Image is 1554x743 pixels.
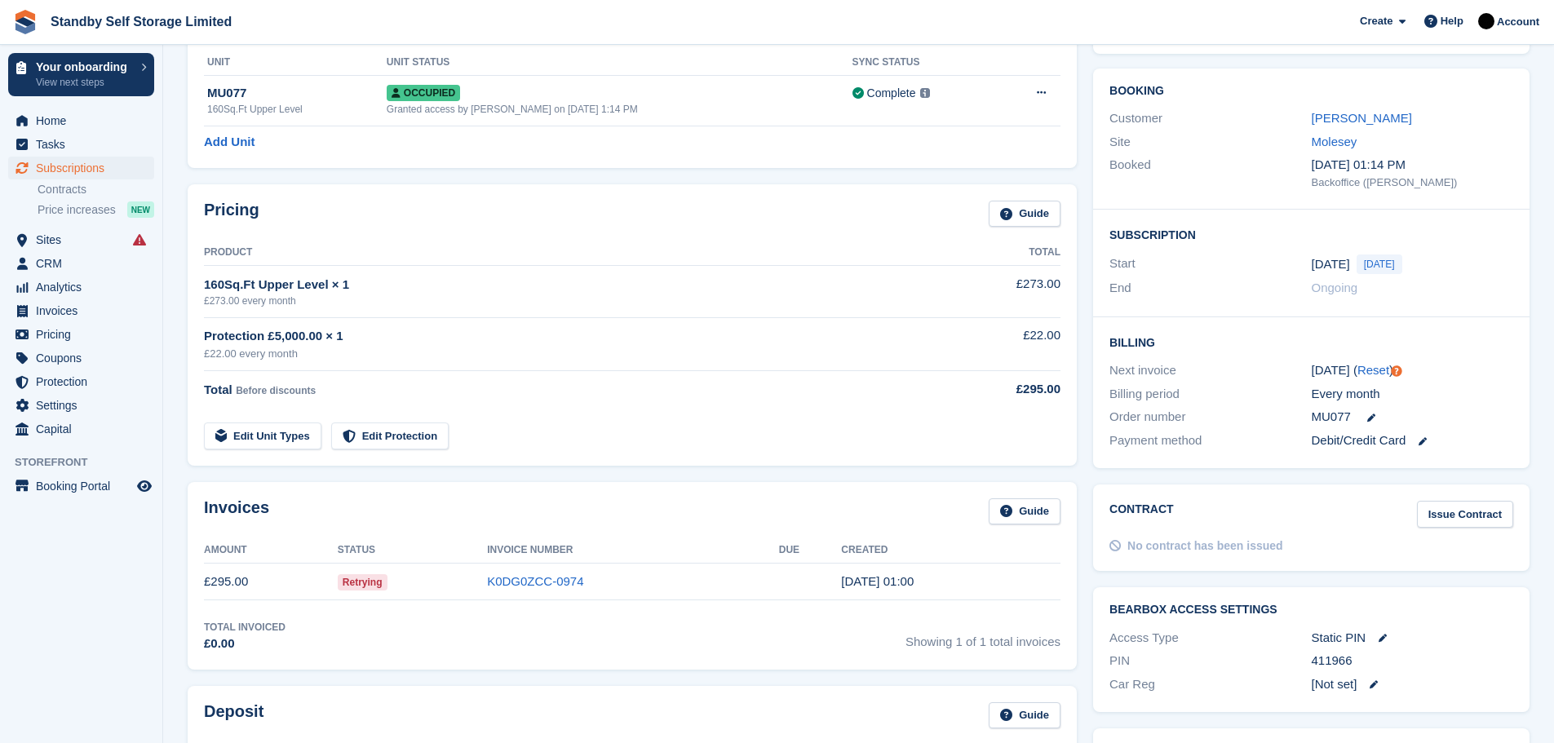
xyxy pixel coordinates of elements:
h2: Billing [1109,334,1513,350]
span: [DATE] [1357,254,1402,274]
a: K0DG0ZCC-0974 [487,574,583,588]
a: Reset [1357,363,1389,377]
div: Booked [1109,156,1311,190]
a: Guide [989,702,1060,729]
th: Sync Status [852,50,998,76]
span: Storefront [15,454,162,471]
span: Booking Portal [36,475,134,498]
span: Help [1441,13,1463,29]
h2: Contract [1109,501,1174,528]
a: Price increases NEW [38,201,154,219]
div: End [1109,279,1311,298]
a: Add Unit [204,133,255,152]
div: 160Sq.Ft Upper Level [207,102,387,117]
div: Site [1109,133,1311,152]
div: Backoffice ([PERSON_NAME]) [1312,175,1513,191]
img: icon-info-grey-7440780725fd019a000dd9b08b2336e03edf1995a4989e88bcd33f0948082b44.svg [920,88,930,98]
i: Smart entry sync failures have occurred [133,233,146,246]
div: Complete [867,85,916,102]
a: menu [8,252,154,275]
a: menu [8,133,154,156]
span: Analytics [36,276,134,299]
a: Standby Self Storage Limited [44,8,238,35]
th: Due [779,537,842,564]
span: Subscriptions [36,157,134,179]
td: £22.00 [929,317,1060,370]
div: 160Sq.Ft Upper Level × 1 [204,276,929,294]
div: Order number [1109,408,1311,427]
time: 2025-09-30 00:00:00 UTC [1312,255,1350,274]
div: Next invoice [1109,361,1311,380]
span: Settings [36,394,134,417]
div: Granted access by [PERSON_NAME] on [DATE] 1:14 PM [387,102,852,117]
span: CRM [36,252,134,275]
th: Created [841,537,1060,564]
a: menu [8,475,154,498]
div: Access Type [1109,629,1311,648]
a: menu [8,276,154,299]
time: 2025-09-30 00:00:46 UTC [841,574,914,588]
span: Invoices [36,299,134,322]
span: Coupons [36,347,134,369]
span: MU077 [1312,408,1351,427]
h2: Booking [1109,85,1513,98]
th: Amount [204,537,338,564]
span: Sites [36,228,134,251]
div: Tooltip anchor [1389,364,1404,378]
th: Invoice Number [487,537,779,564]
p: View next steps [36,75,133,90]
a: menu [8,394,154,417]
div: £273.00 every month [204,294,929,308]
img: stora-icon-8386f47178a22dfd0bd8f6a31ec36ba5ce8667c1dd55bd0f319d3a0aa187defe.svg [13,10,38,34]
a: [PERSON_NAME] [1312,111,1412,125]
div: Protection £5,000.00 × 1 [204,327,929,346]
h2: Deposit [204,702,263,729]
a: menu [8,370,154,393]
div: Total Invoiced [204,620,286,635]
div: [Not set] [1312,675,1513,694]
th: Unit [204,50,387,76]
div: Debit/Credit Card [1312,431,1513,450]
div: £295.00 [929,380,1060,399]
div: Every month [1312,385,1513,404]
a: Contracts [38,182,154,197]
h2: BearBox Access Settings [1109,604,1513,617]
a: Preview store [135,476,154,496]
div: PIN [1109,652,1311,670]
td: £295.00 [204,564,338,600]
span: Create [1360,13,1392,29]
a: Edit Unit Types [204,422,321,449]
td: £273.00 [929,266,1060,317]
a: menu [8,418,154,440]
p: Your onboarding [36,61,133,73]
div: [DATE] ( ) [1312,361,1513,380]
span: Retrying [338,574,387,590]
a: Guide [989,498,1060,525]
a: menu [8,109,154,132]
span: Protection [36,370,134,393]
img: Stephen Hambridge [1478,13,1494,29]
div: MU077 [207,84,387,103]
h2: Invoices [204,498,269,525]
a: Issue Contract [1417,501,1513,528]
div: Static PIN [1312,629,1513,648]
a: menu [8,347,154,369]
span: Before discounts [236,385,316,396]
span: Occupied [387,85,460,101]
div: Payment method [1109,431,1311,450]
a: menu [8,299,154,322]
a: Guide [989,201,1060,228]
span: Account [1497,14,1539,30]
h2: Subscription [1109,226,1513,242]
a: menu [8,228,154,251]
div: Start [1109,254,1311,274]
div: £22.00 every month [204,346,929,362]
th: Status [338,537,487,564]
a: Your onboarding View next steps [8,53,154,96]
span: Capital [36,418,134,440]
div: Car Reg [1109,675,1311,694]
span: Total [204,383,232,396]
a: Edit Protection [331,422,449,449]
div: Billing period [1109,385,1311,404]
a: menu [8,157,154,179]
